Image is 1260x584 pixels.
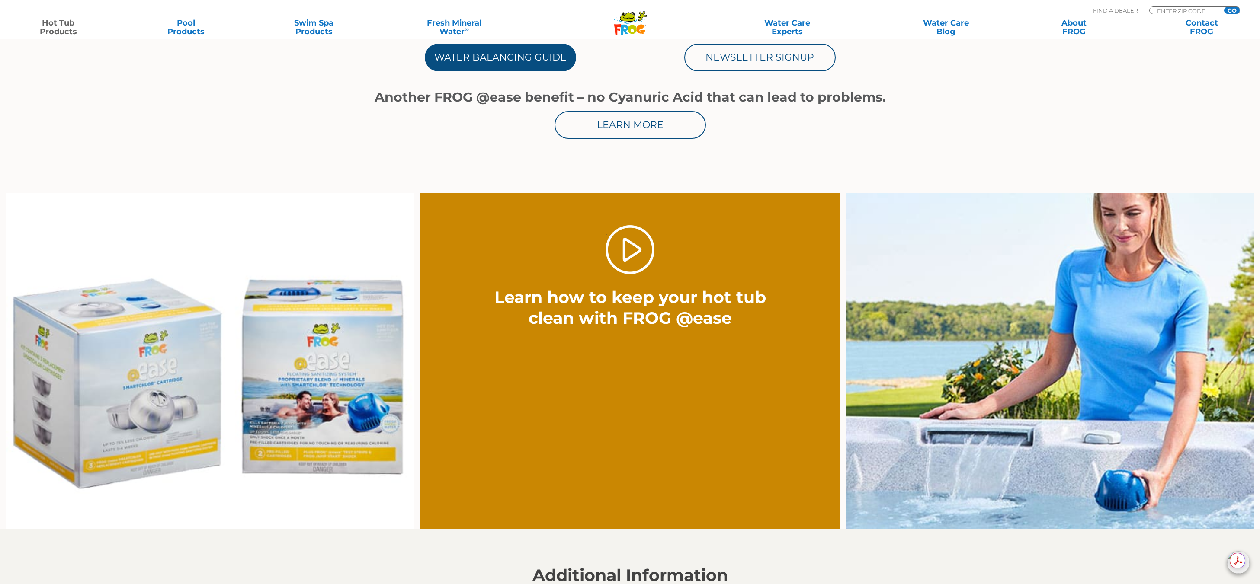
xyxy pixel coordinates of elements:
a: PoolProducts [137,19,236,36]
a: Swim SpaProducts [264,19,364,36]
h1: Another FROG @ease benefit – no Cyanuric Acid that can lead to problems. [371,90,890,105]
a: ContactFROG [1152,19,1251,36]
a: Newsletter Signup [684,44,836,71]
img: openIcon [1227,551,1250,574]
input: Zip Code Form [1156,7,1215,14]
p: Find A Dealer [1093,6,1138,14]
a: Hot TubProducts [9,19,108,36]
img: Ease Packaging [6,193,414,530]
h2: Learn how to keep your hot tub clean with FROG @ease [483,287,777,329]
a: Water CareExperts [706,19,868,36]
a: Water CareBlog [896,19,996,36]
a: Fresh MineralWater∞ [392,19,516,36]
input: GO [1224,7,1240,14]
a: Learn More [555,111,706,139]
a: Water Balancing Guide [425,44,576,71]
a: AboutFROG [1024,19,1124,36]
img: fpo-flippin-frog-2 [846,193,1254,530]
a: Play Video [606,225,654,274]
sup: ∞ [465,26,469,32]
